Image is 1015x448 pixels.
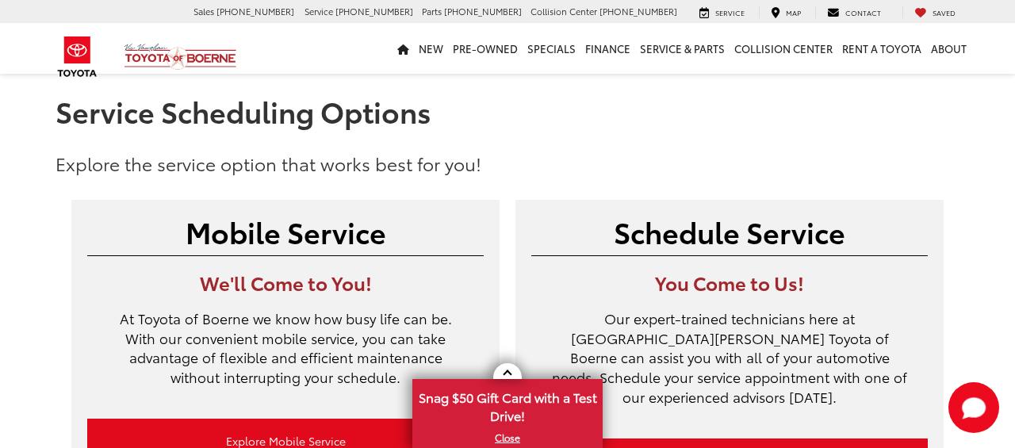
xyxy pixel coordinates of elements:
[933,7,956,17] span: Saved
[444,5,522,17] span: [PHONE_NUMBER]
[87,308,484,403] p: At Toyota of Boerne we know how busy life can be. With our convenient mobile service, you can tak...
[422,5,442,17] span: Parts
[926,23,971,74] a: About
[414,23,448,74] a: New
[448,23,523,74] a: Pre-Owned
[948,382,999,433] svg: Start Chat
[87,272,484,293] h3: We'll Come to You!
[845,7,881,17] span: Contact
[523,23,580,74] a: Specials
[124,43,237,71] img: Vic Vaughan Toyota of Boerne
[902,6,967,19] a: My Saved Vehicles
[335,5,413,17] span: [PHONE_NUMBER]
[393,23,414,74] a: Home
[48,31,107,82] img: Toyota
[530,5,597,17] span: Collision Center
[304,5,333,17] span: Service
[786,7,801,17] span: Map
[635,23,730,74] a: Service & Parts: Opens in a new tab
[56,95,959,127] h1: Service Scheduling Options
[531,308,928,423] p: Our expert-trained technicians here at [GEOGRAPHIC_DATA][PERSON_NAME] Toyota of Boerne can assist...
[948,382,999,433] button: Toggle Chat Window
[216,5,294,17] span: [PHONE_NUMBER]
[688,6,756,19] a: Service
[580,23,635,74] a: Finance
[815,6,893,19] a: Contact
[531,216,928,247] h2: Schedule Service
[759,6,813,19] a: Map
[531,272,928,293] h3: You Come to Us!
[837,23,926,74] a: Rent a Toyota
[715,7,745,17] span: Service
[730,23,837,74] a: Collision Center
[87,216,484,247] h2: Mobile Service
[193,5,214,17] span: Sales
[599,5,677,17] span: [PHONE_NUMBER]
[56,151,959,176] p: Explore the service option that works best for you!
[414,381,601,429] span: Snag $50 Gift Card with a Test Drive!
